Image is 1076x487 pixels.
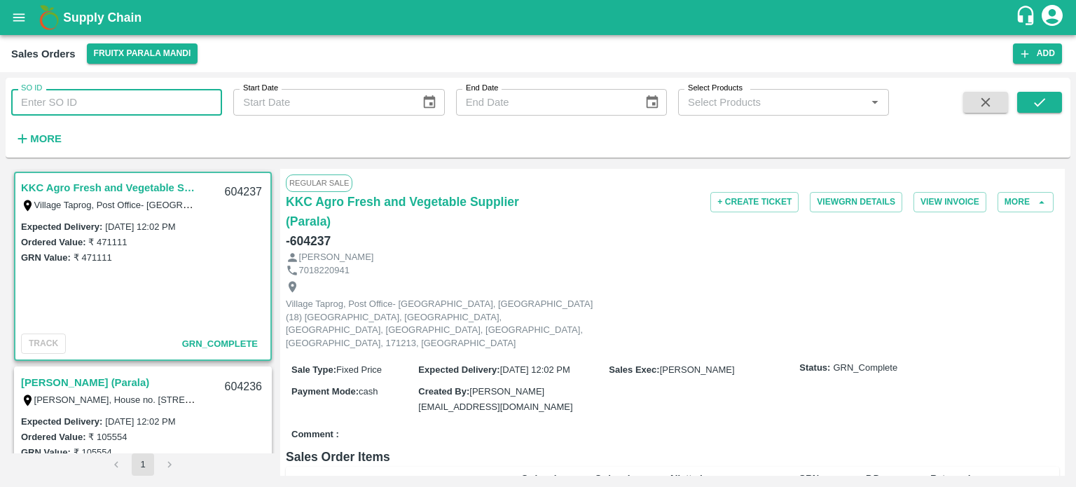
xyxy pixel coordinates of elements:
label: Start Date [243,83,278,94]
button: Open [866,93,884,111]
div: customer-support [1015,5,1040,30]
span: GRN_Complete [833,362,897,375]
input: End Date [456,89,633,116]
span: Fixed Price [336,364,382,375]
div: Sales Orders [11,45,76,63]
button: Choose date [639,89,665,116]
input: Start Date [233,89,411,116]
label: GRN Value: [21,252,71,263]
button: More [998,192,1054,212]
label: Sales Exec : [609,364,659,375]
button: Add [1013,43,1062,64]
a: [PERSON_NAME] (Parala) [21,373,149,392]
input: Select Products [682,93,862,111]
label: SO ID [21,83,42,94]
span: [PERSON_NAME][EMAIL_ADDRESS][DOMAIN_NAME] [418,386,572,412]
button: Select DC [87,43,198,64]
a: KKC Agro Fresh and Vegetable Supplier (Parala) [286,192,544,231]
label: Expected Delivery : [21,221,102,232]
label: Expected Delivery : [21,416,102,427]
label: [DATE] 12:02 PM [105,416,175,427]
button: + Create Ticket [710,192,799,212]
strong: More [30,133,62,144]
span: cash [359,386,378,397]
button: ViewGRN Details [810,192,902,212]
label: ₹ 471111 [88,237,127,247]
label: Expected Delivery : [418,364,499,375]
label: Select Products [688,83,743,94]
a: KKC Agro Fresh and Vegetable Supplier (Parala) [21,179,196,197]
label: GRN Value: [21,447,71,458]
p: 7018220941 [299,264,350,277]
span: Regular Sale [286,174,352,191]
label: Ordered Value: [21,237,85,247]
button: open drawer [3,1,35,34]
label: [PERSON_NAME], House no. [STREET_ADDRESS] [STREET_ADDRESS][DEMOGRAPHIC_DATA] [34,394,443,405]
h6: Sales Order Items [286,447,1059,467]
p: [PERSON_NAME] [299,251,374,264]
div: 604237 [216,176,270,209]
label: ₹ 105554 [74,447,112,458]
span: [DATE] 12:02 PM [500,364,570,375]
label: End Date [466,83,498,94]
label: Ordered Value: [21,432,85,442]
button: More [11,127,65,151]
b: Supply Chain [63,11,142,25]
span: [PERSON_NAME] [660,364,735,375]
nav: pagination navigation [103,453,183,476]
label: ₹ 105554 [88,432,127,442]
button: View Invoice [913,192,986,212]
label: ₹ 471111 [74,252,112,263]
p: Village Taprog, Post Office- [GEOGRAPHIC_DATA], [GEOGRAPHIC_DATA] (18) [GEOGRAPHIC_DATA], [GEOGRA... [286,298,601,350]
span: GRN_Complete [182,338,258,349]
button: Choose date [416,89,443,116]
label: Payment Mode : [291,386,359,397]
input: Enter SO ID [11,89,222,116]
label: Status: [799,362,830,375]
img: logo [35,4,63,32]
label: Comment : [291,428,339,441]
h6: - 604237 [286,231,331,251]
div: 604236 [216,371,270,404]
button: page 1 [132,453,154,476]
b: Product [297,474,331,485]
label: [DATE] 12:02 PM [105,221,175,232]
label: Sale Type : [291,364,336,375]
a: Supply Chain [63,8,1015,27]
label: Created By : [418,386,469,397]
div: account of current user [1040,3,1065,32]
